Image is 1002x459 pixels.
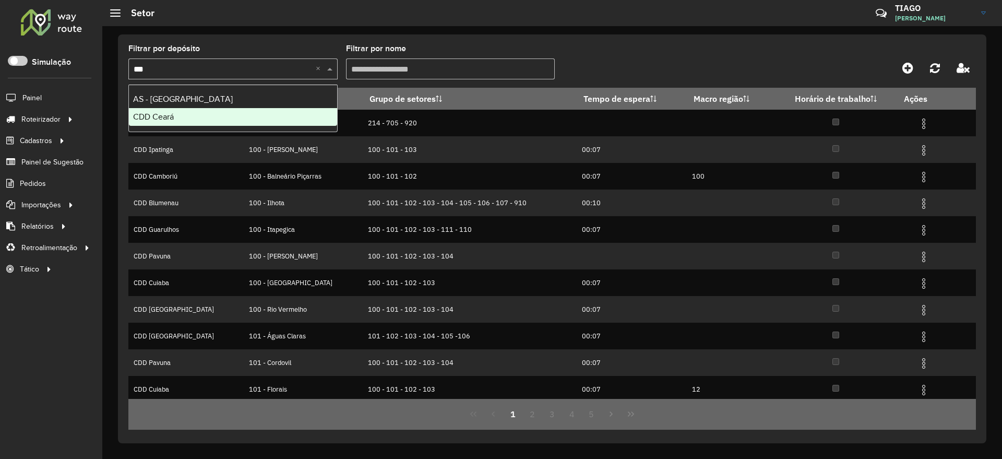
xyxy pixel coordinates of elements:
[128,190,243,216] td: CDD Blumenau
[362,243,576,269] td: 100 - 101 - 102 - 103 - 104
[32,56,71,68] label: Simulação
[362,216,576,243] td: 100 - 101 - 102 - 103 - 111 - 110
[128,323,243,349] td: CDD [GEOGRAPHIC_DATA]
[362,110,576,136] td: 214 - 705 - 920
[128,243,243,269] td: CDD Pavuna
[243,349,362,376] td: 101 - Cordovil
[346,42,406,55] label: Filtrar por nome
[21,114,61,125] span: Roteirizador
[601,404,621,424] button: Next Page
[128,216,243,243] td: CDD Guarulhos
[128,136,243,163] td: CDD Ipatinga
[775,88,897,110] th: Horário de trabalho
[128,376,243,403] td: CDD Cuiaba
[577,269,687,296] td: 00:07
[133,95,233,103] span: AS - [GEOGRAPHIC_DATA]
[577,216,687,243] td: 00:07
[22,92,42,103] span: Painel
[243,269,362,296] td: 100 - [GEOGRAPHIC_DATA]
[243,323,362,349] td: 101 - Águas Claras
[895,14,973,23] span: [PERSON_NAME]
[21,157,83,168] span: Painel de Sugestão
[687,163,776,190] td: 100
[243,136,362,163] td: 100 - [PERSON_NAME]
[895,3,973,13] h3: TIAGO
[577,376,687,403] td: 00:07
[362,163,576,190] td: 100 - 101 - 102
[577,88,687,110] th: Tempo de espera
[243,216,362,243] td: 100 - Itapegica
[577,190,687,216] td: 00:10
[362,190,576,216] td: 100 - 101 - 102 - 103 - 104 - 105 - 106 - 107 - 910
[128,349,243,376] td: CDD Pavuna
[21,242,77,253] span: Retroalimentação
[503,404,523,424] button: 1
[542,404,562,424] button: 3
[687,88,776,110] th: Macro região
[362,136,576,163] td: 100 - 101 - 103
[577,323,687,349] td: 00:07
[621,404,641,424] button: Last Page
[21,199,61,210] span: Importações
[897,88,959,110] th: Ações
[582,404,602,424] button: 5
[362,269,576,296] td: 100 - 101 - 102 - 103
[316,63,325,75] span: Clear all
[362,323,576,349] td: 101 - 102 - 103 - 104 - 105 -106
[243,376,362,403] td: 101 - Florais
[243,296,362,323] td: 100 - Rio Vermelho
[362,349,576,376] td: 100 - 101 - 102 - 103 - 104
[243,163,362,190] td: 100 - Balneário Piçarras
[562,404,582,424] button: 4
[362,88,576,110] th: Grupo de setores
[870,2,892,25] a: Contato Rápido
[522,404,542,424] button: 2
[21,221,54,232] span: Relatórios
[20,264,39,275] span: Tático
[243,190,362,216] td: 100 - Ilhota
[121,7,154,19] h2: Setor
[20,135,52,146] span: Cadastros
[577,136,687,163] td: 00:07
[128,296,243,323] td: CDD [GEOGRAPHIC_DATA]
[243,243,362,269] td: 100 - [PERSON_NAME]
[362,296,576,323] td: 100 - 101 - 102 - 103 - 104
[687,376,776,403] td: 12
[577,163,687,190] td: 00:07
[133,112,174,121] span: CDD Ceará
[362,376,576,403] td: 100 - 101 - 102 - 103
[128,85,338,132] ng-dropdown-panel: Options list
[20,178,46,189] span: Pedidos
[577,349,687,376] td: 00:07
[128,163,243,190] td: CDD Camboriú
[577,296,687,323] td: 00:07
[128,42,200,55] label: Filtrar por depósito
[128,269,243,296] td: CDD Cuiaba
